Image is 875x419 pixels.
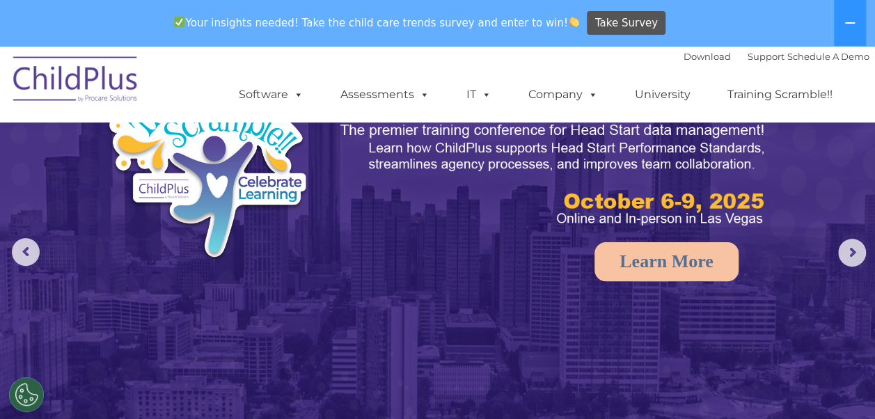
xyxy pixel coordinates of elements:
a: Take Survey [587,11,665,35]
a: Training Scramble!! [714,81,846,109]
a: Download [684,51,731,62]
font: | [684,51,869,62]
a: Assessments [326,81,443,109]
button: Cookies Settings [9,377,44,412]
a: IT [452,81,505,109]
a: Company [514,81,612,109]
a: Support [748,51,785,62]
span: Phone number [194,149,253,159]
span: Take Survey [595,11,658,35]
span: Last name [194,92,236,102]
a: University [621,81,704,109]
img: 👏 [569,17,579,27]
img: ChildPlus by Procare Solutions [6,47,145,116]
a: Software [225,81,317,109]
span: Your insights needed! Take the child care trends survey and enter to win! [168,9,585,36]
a: Schedule A Demo [787,51,869,62]
a: Learn More [594,242,739,281]
img: ✅ [174,17,184,27]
